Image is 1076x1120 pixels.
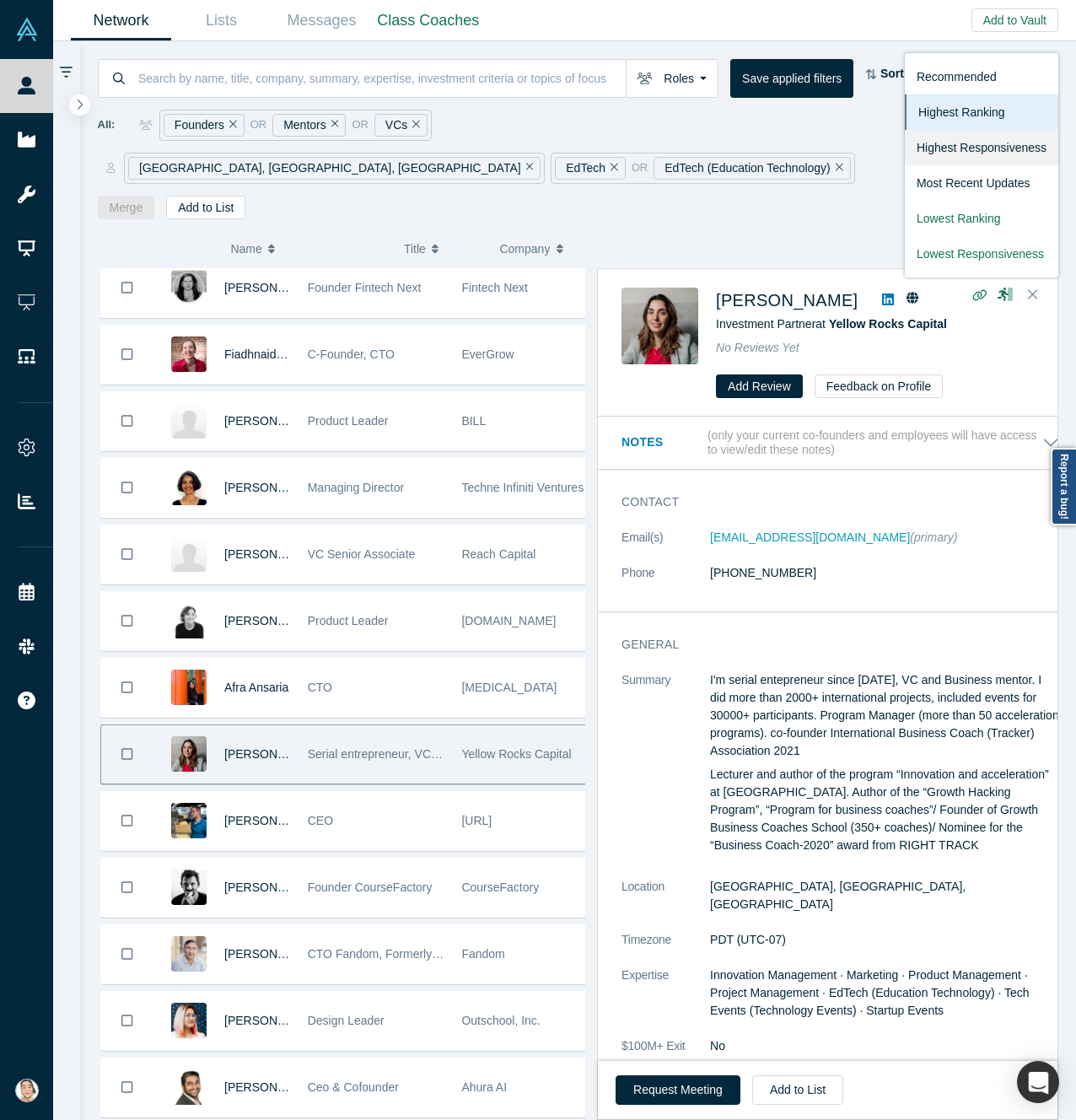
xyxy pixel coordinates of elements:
button: Add to List [166,196,245,219]
button: Remove Filter [831,159,843,178]
button: Roles [626,59,718,98]
a: [PERSON_NAME] [224,281,321,294]
dd: PDT (UTC-07) [710,931,1059,949]
img: Audrey Donaldson's Profile Image [171,603,207,638]
dd: No [710,1037,1059,1055]
a: Yellow Rocks Capital [829,317,947,331]
span: Ceo & Cofounder [308,1080,399,1094]
span: [PERSON_NAME] [224,947,321,961]
button: Bookmark [101,925,153,983]
span: VC Senior Associate [308,547,416,561]
dt: Timezone [621,931,710,967]
button: Bookmark [101,326,153,384]
p: I'm serial entepreneur since [DATE], VC and Business mentor. I did more than 2000+ international ... [710,671,1059,760]
button: Remove Filter [224,116,237,135]
span: Fintech Next [461,281,528,294]
button: Bookmark [101,459,153,517]
span: No Reviews Yet [716,341,799,354]
button: Remove Filter [521,159,534,178]
span: [PERSON_NAME] [224,814,321,827]
span: CEO [308,814,333,827]
div: Founders [164,114,245,137]
a: [PHONE_NUMBER] [710,566,816,579]
img: Taras Pustovoy's Profile Image [171,870,207,905]
span: Ahura AI [461,1080,507,1094]
img: Afra Ansaria's Profile Image [171,670,207,705]
span: or [632,159,648,176]
h3: General [621,636,1036,654]
div: EdTech (Education Technology) [654,157,850,180]
span: Investment Partner at [716,317,947,331]
h3: Contact [621,493,1036,511]
dt: Location [621,878,710,931]
p: Lecturer and author of the program “Innovation and acceleration” at [GEOGRAPHIC_DATA]. Author of ... [710,766,1059,854]
a: Network [71,1,171,40]
dt: Summary [621,671,710,878]
span: Innovation Management · Marketing · Product Management · Project Management · EdTech (Education T... [710,968,1029,1017]
button: Remove Filter [605,159,618,178]
button: Remove Filter [407,116,420,135]
a: [PERSON_NAME] [224,614,321,627]
span: CTO [308,681,332,694]
span: Founder Fintech Next [308,281,422,294]
span: Name [230,231,261,267]
img: Anjali Arora's Profile Image [171,470,207,505]
button: Feedback on Profile [815,374,944,398]
a: [PERSON_NAME] [716,291,858,310]
a: Recommended [905,59,1058,94]
img: Natasha Lowery's Account [15,1079,39,1102]
img: Bryan Talebi's Profile Image [171,1069,207,1105]
a: [PERSON_NAME] [224,547,321,561]
dt: Expertise [621,967,710,1037]
a: Most Recent Updates [905,165,1058,201]
span: or [250,116,267,133]
img: Caoimhe MacRunnels's Profile Image [171,536,207,572]
button: Bookmark [101,792,153,850]
button: Merge [98,196,155,219]
button: Company [499,231,578,267]
span: Design Leader [308,1014,385,1027]
span: Fandom [461,947,504,961]
button: Bookmark [101,1058,153,1117]
span: Title [404,231,426,267]
div: Mentors [272,114,346,137]
span: Serial entrepreneur, VC, growth coach, business adviser [308,747,602,761]
img: Alena Petrova's Profile Image [171,736,207,772]
span: Managing Director [308,481,404,494]
button: Bookmark [101,392,153,450]
button: Add to Vault [971,8,1058,32]
strong: Sort by: [880,67,925,80]
button: Bookmark [101,525,153,584]
a: [PERSON_NAME] [224,747,321,761]
img: Adil Ajmal's Profile Image [171,936,207,972]
a: Class Coaches [372,1,485,40]
span: [URL] [461,814,492,827]
img: Alex Dantas's Profile Image [171,803,207,838]
a: [PERSON_NAME] [224,1014,321,1027]
a: [PERSON_NAME] [224,1080,321,1094]
a: [PERSON_NAME] [224,414,321,428]
a: Highest Ranking [905,94,1058,130]
button: Bookmark [101,592,153,650]
div: EdTech [555,157,625,180]
a: [PERSON_NAME] [224,481,321,494]
button: Request Meeting [616,1075,740,1105]
a: [PERSON_NAME] [224,880,321,894]
span: Product Leader [308,614,389,627]
a: Lowest Ranking [905,201,1058,236]
span: (primary) [910,530,957,544]
a: Fiadhnaid [PERSON_NAME] [224,347,377,361]
span: Yellow Rocks Capital [461,747,571,761]
span: BILL [461,414,486,428]
img: Fiadhnaid Lydon's Profile Image [171,337,207,372]
a: Afra Ansaria [224,681,288,694]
